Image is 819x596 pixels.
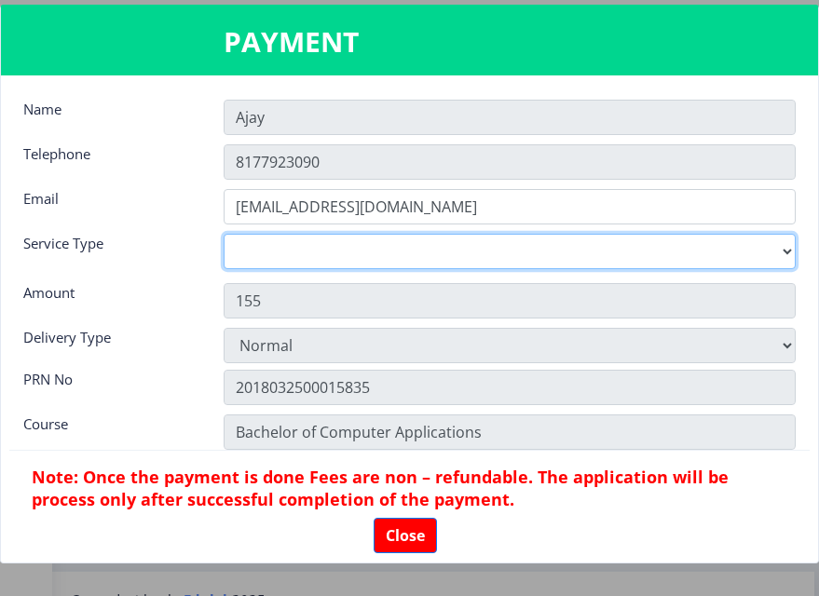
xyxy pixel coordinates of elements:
div: Course [9,414,210,445]
input: Name [224,100,796,135]
h3: PAYMENT [224,23,596,61]
div: Email [9,189,210,220]
h6: Note: Once the payment is done Fees are non – refundable. The application will be process only af... [32,466,787,510]
input: Zipcode [224,414,796,450]
div: Name [9,100,210,130]
input: Amount [224,283,796,318]
div: Telephone [9,144,210,175]
div: Delivery Type [9,328,210,359]
input: Telephone [224,144,796,180]
div: PRN No [9,370,210,400]
div: Service Type [9,234,210,272]
div: Amount [9,283,210,314]
button: Close [374,518,437,553]
input: Email [224,189,796,224]
input: Zipcode [224,370,796,405]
